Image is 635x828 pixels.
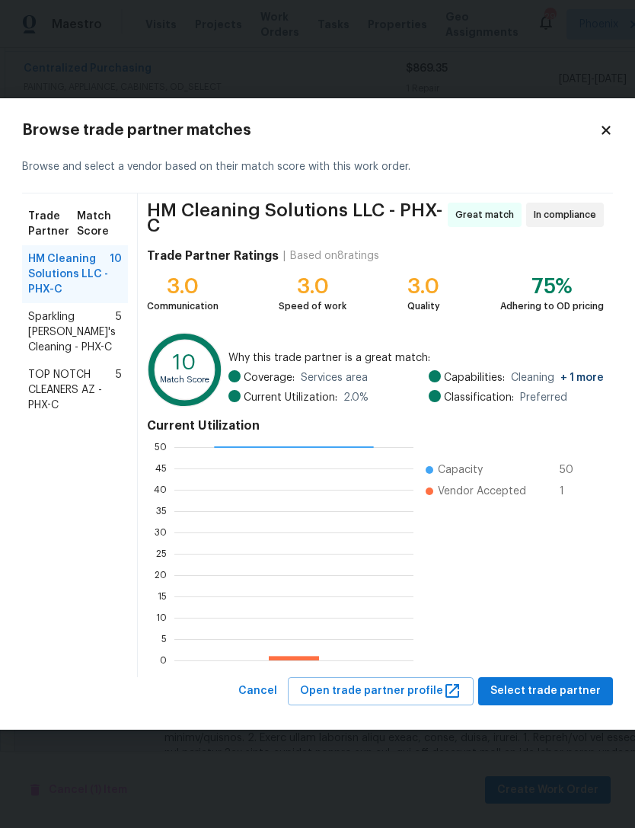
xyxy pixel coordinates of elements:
span: + 1 more [560,372,604,383]
span: In compliance [534,207,602,222]
div: Quality [407,299,440,314]
text: 25 [156,549,167,558]
span: Match Score [77,209,122,239]
text: 15 [158,592,167,601]
span: HM Cleaning Solutions LLC - PHX-C [147,203,443,233]
button: Select trade partner [478,677,613,705]
h4: Trade Partner Ratings [147,248,279,264]
span: 5 [116,309,122,355]
text: 50 [155,443,167,452]
span: Why this trade partner is a great match: [228,350,604,366]
text: 10 [156,613,167,622]
div: Adhering to OD pricing [500,299,604,314]
span: Coverage: [244,370,295,385]
text: 40 [154,485,167,494]
span: Preferred [520,390,567,405]
text: 20 [155,571,167,580]
button: Open trade partner profile [288,677,474,705]
div: 3.0 [279,279,346,294]
text: 30 [155,528,167,537]
span: 5 [116,367,122,413]
text: 5 [161,635,167,644]
text: 45 [155,464,167,473]
span: TOP NOTCH CLEANERS AZ - PHX-C [28,367,116,413]
span: Current Utilization: [244,390,337,405]
span: Capacity [438,462,483,478]
span: 2.0 % [343,390,369,405]
span: 10 [110,251,122,297]
span: Cancel [238,682,277,701]
div: 75% [500,279,604,294]
span: 50 [560,462,584,478]
span: Cleaning [511,370,604,385]
div: 3.0 [407,279,440,294]
span: Select trade partner [490,682,601,701]
span: Services area [301,370,368,385]
button: Cancel [232,677,283,705]
div: Based on 8 ratings [290,248,379,264]
span: Trade Partner [28,209,77,239]
div: Browse and select a vendor based on their match score with this work order. [22,141,613,193]
span: Open trade partner profile [300,682,461,701]
div: | [279,248,290,264]
h2: Browse trade partner matches [22,123,599,138]
div: Communication [147,299,219,314]
span: Capabilities: [444,370,505,385]
span: HM Cleaning Solutions LLC - PHX-C [28,251,110,297]
text: 35 [156,507,167,516]
div: 3.0 [147,279,219,294]
h4: Current Utilization [147,418,604,433]
span: Great match [455,207,520,222]
text: Match Score [160,376,209,384]
text: 10 [173,353,196,374]
span: Sparkling [PERSON_NAME]'s Cleaning - PHX-C [28,309,116,355]
text: 0 [160,656,167,665]
div: Speed of work [279,299,346,314]
span: Classification: [444,390,514,405]
span: 1 [560,484,584,499]
span: Vendor Accepted [438,484,526,499]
